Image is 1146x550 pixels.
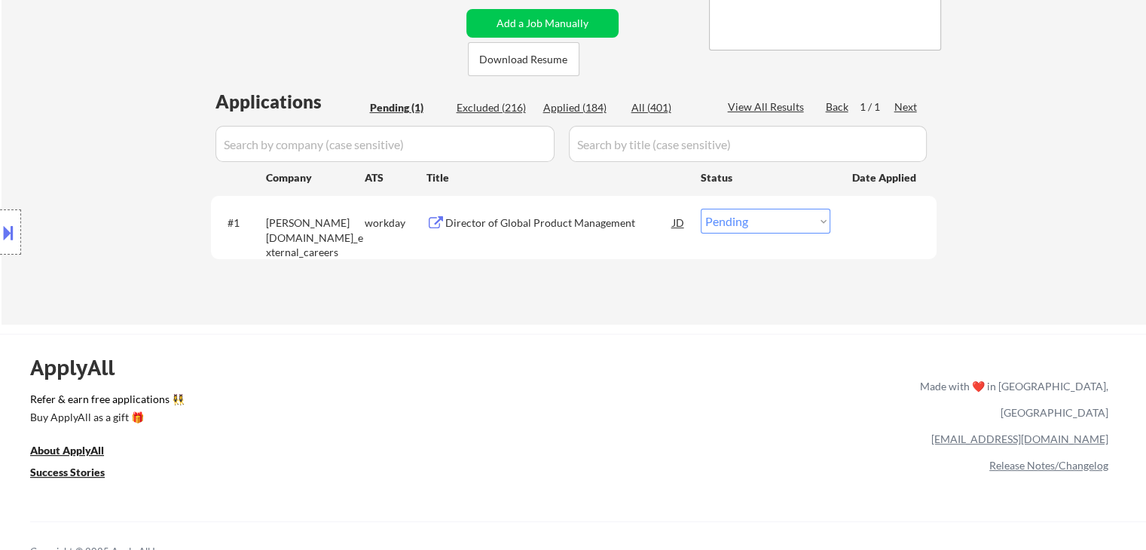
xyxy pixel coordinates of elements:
[215,93,365,111] div: Applications
[931,432,1108,445] a: [EMAIL_ADDRESS][DOMAIN_NAME]
[30,466,105,478] u: Success Stories
[30,465,125,484] a: Success Stories
[30,355,132,380] div: ApplyAll
[701,163,830,191] div: Status
[215,126,555,162] input: Search by company (case sensitive)
[30,394,605,410] a: Refer & earn free applications 👯‍♀️
[457,100,532,115] div: Excluded (216)
[266,170,365,185] div: Company
[30,444,104,457] u: About ApplyAll
[30,410,181,429] a: Buy ApplyAll as a gift 🎁
[426,170,686,185] div: Title
[860,99,894,115] div: 1 / 1
[468,42,579,76] button: Download Resume
[466,9,619,38] button: Add a Job Manually
[543,100,619,115] div: Applied (184)
[826,99,850,115] div: Back
[370,100,445,115] div: Pending (1)
[728,99,808,115] div: View All Results
[852,170,918,185] div: Date Applied
[914,373,1108,426] div: Made with ❤️ in [GEOGRAPHIC_DATA], [GEOGRAPHIC_DATA]
[894,99,918,115] div: Next
[671,209,686,236] div: JD
[365,215,426,231] div: workday
[365,170,426,185] div: ATS
[30,412,181,423] div: Buy ApplyAll as a gift 🎁
[989,459,1108,472] a: Release Notes/Changelog
[569,126,927,162] input: Search by title (case sensitive)
[266,215,365,260] div: [PERSON_NAME][DOMAIN_NAME]_external_careers
[631,100,707,115] div: All (401)
[30,443,125,462] a: About ApplyAll
[445,215,673,231] div: Director of Global Product Management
